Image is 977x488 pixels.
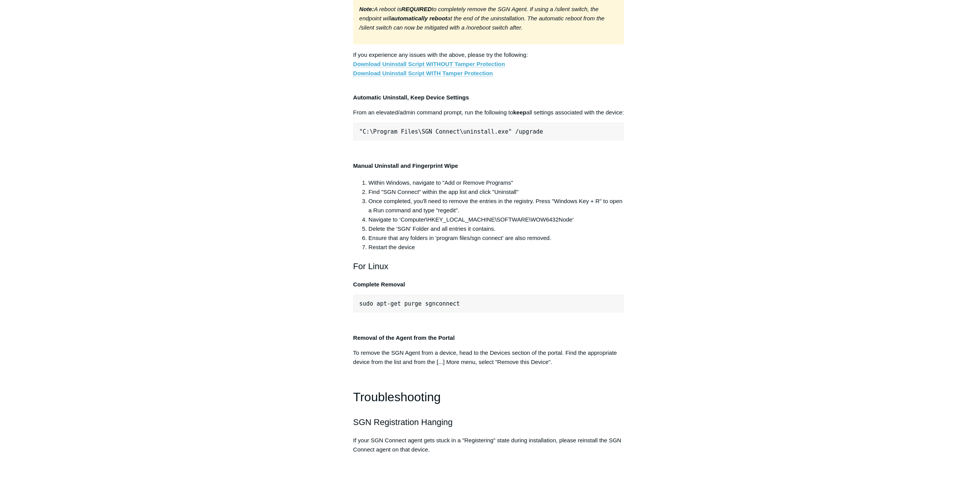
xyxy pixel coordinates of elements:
[353,349,617,365] span: To remove the SGN Agent from a device, head to the Devices section of the portal. Find the approp...
[353,94,469,100] strong: Automatic Uninstall, Keep Device Settings
[353,60,505,67] a: Download Uninstall Script WITHOUT Tamper Protection
[369,224,624,233] li: Delete the 'SGN' Folder and all entries it contains.
[513,109,526,115] strong: keep
[353,437,622,452] span: If your SGN Connect agent gets stuck in a "Registering" state during installation, please reinsta...
[369,178,624,187] li: Within Windows, navigate to "Add or Remove Programs"
[369,242,624,251] li: Restart the device
[353,162,458,169] strong: Manual Uninstall and Fingerprint Wipe
[369,215,624,224] li: Navigate to ‘Computer\HKEY_LOCAL_MACHINE\SOFTWARE\WOW6432Node'
[353,69,493,76] a: Download Uninstall Script WITH Tamper Protection
[359,6,605,31] em: A reboot is to completely remove the SGN Agent. If using a /silent switch, the endpoint will at t...
[353,294,624,312] pre: sudo apt-get purge sgnconnect
[353,334,455,341] strong: Removal of the Agent from the Portal
[359,128,543,135] span: "C:\Program Files\SGN Connect\uninstall.exe" /upgrade
[401,6,431,12] strong: REQUIRED
[391,15,447,22] strong: automatically reboot
[353,109,624,115] span: From an elevated/admin command prompt, run the following to all settings associated with the device:
[369,196,624,215] li: Once completed, you'll need to remove the entries in the registry. Press "Windows Key + R" to ope...
[353,259,624,273] h2: For Linux
[353,50,624,78] p: If you experience any issues with the above, please try the following:
[369,187,624,196] li: Find "SGN Connect" within the app list and click "Uninstall"
[353,281,405,287] strong: Complete Removal
[369,233,624,242] li: Ensure that any folders in 'program files/sgn connect' are also removed.
[353,387,624,407] h1: Troubleshooting
[359,6,374,12] strong: Note:
[353,415,624,428] h2: SGN Registration Hanging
